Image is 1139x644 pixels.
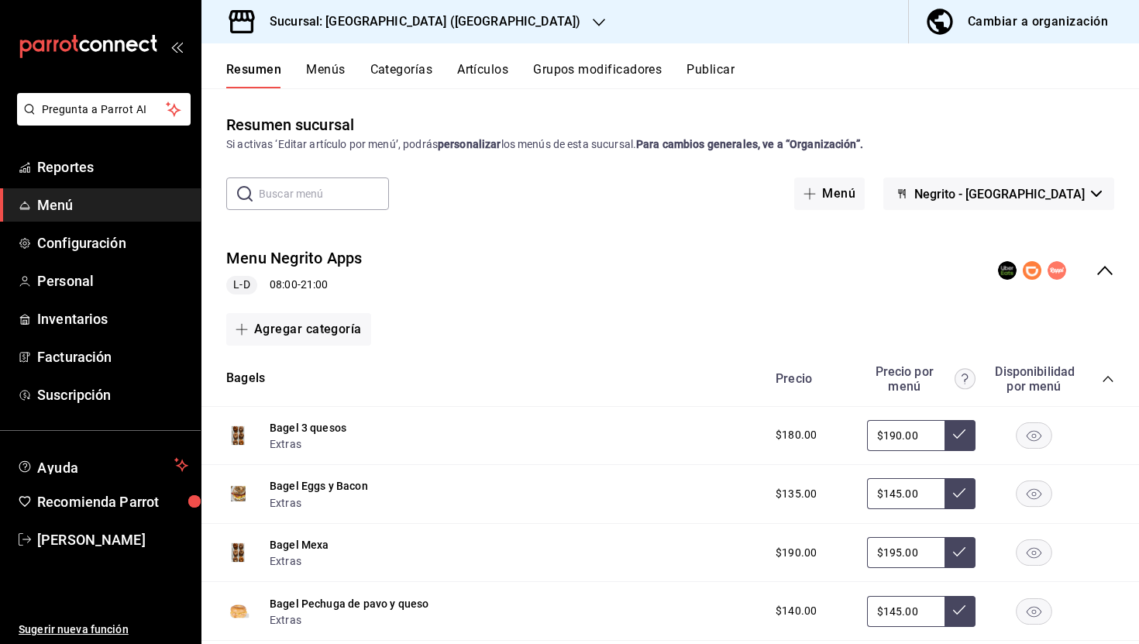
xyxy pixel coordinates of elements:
button: Resumen [226,62,281,88]
button: Publicar [686,62,735,88]
button: Artículos [457,62,508,88]
strong: personalizar [438,138,501,150]
span: L-D [227,277,256,293]
button: Agregar categoría [226,313,371,346]
button: Extras [270,612,301,628]
button: Extras [270,553,301,569]
div: navigation tabs [226,62,1139,88]
button: Bagel Pechuga de pavo y queso [270,596,428,611]
div: Si activas ‘Editar artículo por menú’, podrás los menús de esta sucursal. [226,136,1114,153]
div: Precio [760,371,859,386]
button: Menu Negrito Apps [226,247,363,270]
button: Bagels [226,370,265,387]
div: Cambiar a organización [968,11,1108,33]
button: Bagel Eggs y Bacon [270,478,368,494]
button: Extras [270,436,301,452]
span: Recomienda Parrot [37,491,188,512]
span: [PERSON_NAME] [37,529,188,550]
img: Preview [226,423,251,448]
button: Extras [270,495,301,511]
h3: Sucursal: [GEOGRAPHIC_DATA] ([GEOGRAPHIC_DATA]) [257,12,580,31]
img: Preview [226,599,251,624]
button: Grupos modificadores [533,62,662,88]
span: Configuración [37,232,188,253]
button: Menús [306,62,345,88]
span: $135.00 [776,486,817,502]
div: Precio por menú [867,364,976,394]
img: Preview [226,481,251,506]
button: Pregunta a Parrot AI [17,93,191,126]
span: Personal [37,270,188,291]
span: Reportes [37,157,188,177]
div: Resumen sucursal [226,113,354,136]
input: Sin ajuste [867,596,945,627]
div: collapse-menu-row [201,235,1139,307]
span: $180.00 [776,427,817,443]
input: Sin ajuste [867,537,945,568]
button: collapse-category-row [1102,373,1114,385]
span: Pregunta a Parrot AI [42,102,167,118]
button: open_drawer_menu [170,40,183,53]
input: Buscar menú [259,178,389,209]
button: Menú [794,177,865,210]
span: Ayuda [37,456,168,474]
input: Sin ajuste [867,420,945,451]
span: Sugerir nueva función [19,622,188,638]
span: Menú [37,195,188,215]
div: 08:00 - 21:00 [226,276,363,294]
img: Preview [226,540,251,565]
button: Bagel 3 quesos [270,420,346,436]
div: Disponibilidad por menú [995,364,1072,394]
button: Bagel Mexa [270,537,329,553]
a: Pregunta a Parrot AI [11,112,191,129]
strong: Para cambios generales, ve a “Organización”. [636,138,863,150]
button: Categorías [370,62,433,88]
span: Inventarios [37,308,188,329]
span: $140.00 [776,603,817,619]
span: Negrito - [GEOGRAPHIC_DATA] [914,187,1085,201]
span: $190.00 [776,545,817,561]
button: Negrito - [GEOGRAPHIC_DATA] [883,177,1114,210]
span: Suscripción [37,384,188,405]
span: Facturación [37,346,188,367]
input: Sin ajuste [867,478,945,509]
